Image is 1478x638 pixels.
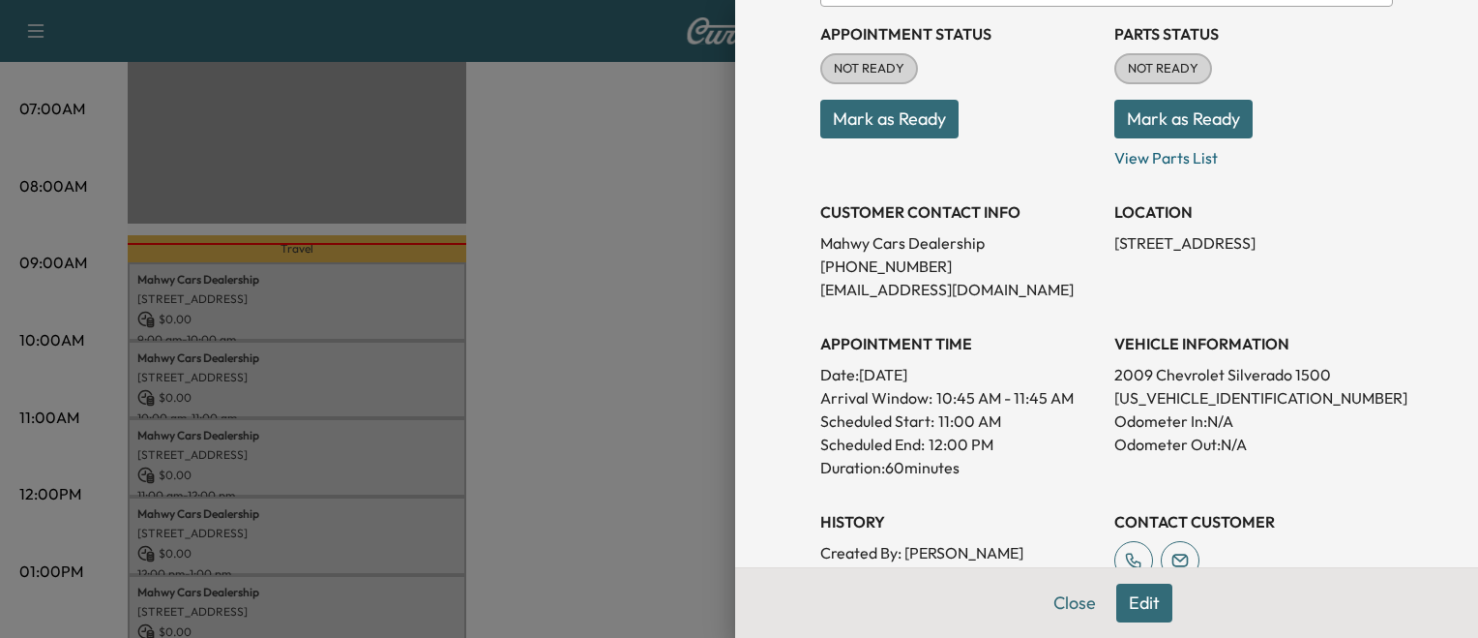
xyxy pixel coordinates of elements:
[936,386,1074,410] span: 10:45 AM - 11:45 AM
[1114,363,1393,386] p: 2009 Chevrolet Silverado 1500
[820,456,1099,479] p: Duration: 60 minutes
[929,433,993,456] p: 12:00 PM
[938,410,1001,433] p: 11:00 AM
[1114,231,1393,255] p: [STREET_ADDRESS]
[820,231,1099,255] p: Mahwy Cars Dealership
[1114,22,1393,46] h3: Parts Status
[820,410,934,433] p: Scheduled Start:
[820,510,1099,533] h3: History
[1114,410,1393,433] p: Odometer In: N/A
[820,200,1099,224] h3: CUSTOMER CONTACT INFO
[1114,332,1393,355] h3: VEHICLE INFORMATION
[820,278,1099,301] p: [EMAIL_ADDRESS][DOMAIN_NAME]
[1114,138,1393,169] p: View Parts List
[820,564,1099,588] p: Created At : [DATE] 1:13:19 PM
[1116,584,1172,623] button: Edit
[820,433,925,456] p: Scheduled End:
[1041,584,1108,623] button: Close
[822,59,916,78] span: NOT READY
[1116,59,1210,78] span: NOT READY
[1114,433,1393,456] p: Odometer Out: N/A
[820,22,1099,46] h3: Appointment Status
[820,255,1099,278] p: [PHONE_NUMBER]
[1114,510,1393,533] h3: CONTACT CUSTOMER
[1114,100,1253,138] button: Mark as Ready
[820,332,1099,355] h3: APPOINTMENT TIME
[820,363,1099,386] p: Date: [DATE]
[1114,200,1393,224] h3: LOCATION
[820,541,1099,564] p: Created By : [PERSON_NAME]
[820,386,1099,410] p: Arrival Window:
[820,100,959,138] button: Mark as Ready
[1114,386,1393,410] p: [US_VEHICLE_IDENTIFICATION_NUMBER]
